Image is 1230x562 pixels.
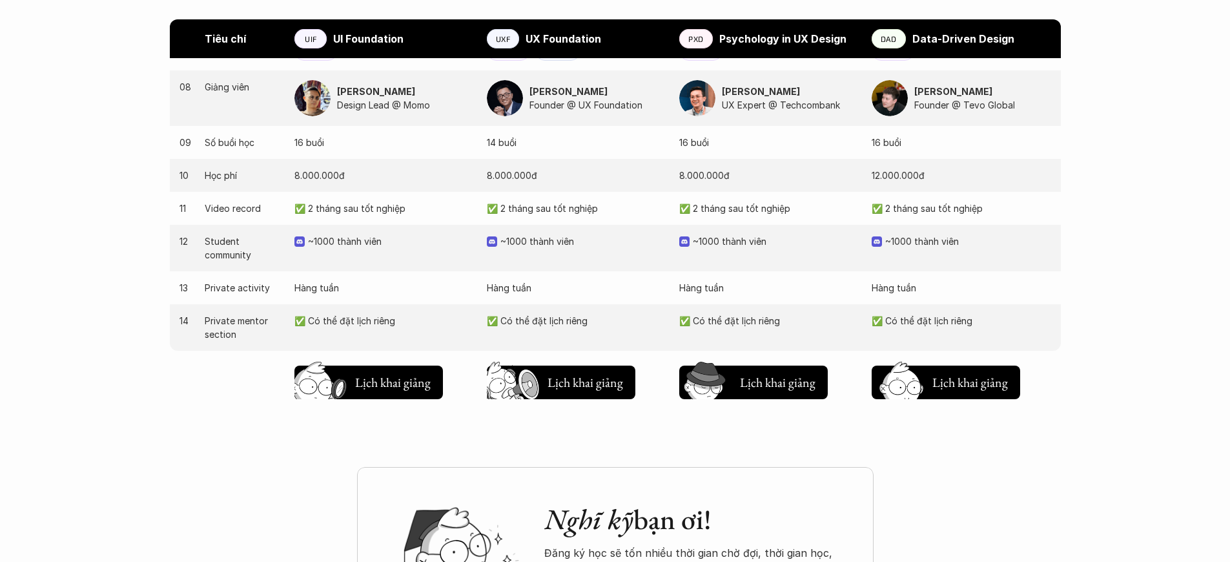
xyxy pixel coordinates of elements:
p: Founder @ Tevo Global [914,98,1051,112]
p: 12.000.000đ [872,169,1051,182]
p: 16 buổi [294,136,474,149]
p: ~1000 thành viên [693,234,859,248]
strong: Data-Driven Design [912,32,1014,45]
p: 8.000.000đ [294,169,474,182]
h5: Lịch khai giảng [932,373,1008,391]
p: Số buổi học [205,136,282,149]
a: Lịch khai giảng [679,360,828,399]
p: Founder @ UX Foundation [529,98,666,112]
p: ✅ Có thể đặt lịch riêng [487,314,666,328]
h2: bạn ơi! [544,503,848,537]
p: 8.000.000đ [679,169,859,182]
p: Học phí [205,169,282,182]
strong: [PERSON_NAME] [529,86,608,97]
p: 10 [179,169,192,182]
em: Nghĩ kỹ [544,501,633,537]
p: Hàng tuần [487,281,666,295]
p: Private activity [205,281,282,295]
p: 11 [179,202,192,215]
p: Private mentor section [205,314,282,341]
p: 13 [179,281,192,295]
p: 16 buổi [872,136,1051,149]
p: Design Lead @ Momo [337,98,474,112]
p: DAD [881,34,897,43]
button: Lịch khai giảng [487,366,635,399]
a: Lịch khai giảng [872,360,1020,399]
p: ✅ 2 tháng sau tốt nghiệp [294,202,474,215]
p: 14 [179,314,192,328]
p: 09 [179,136,192,149]
p: UX Expert @ Techcombank [722,98,859,112]
p: 16 buổi [679,136,859,149]
p: UXF [496,34,511,43]
p: 8.000.000đ [487,169,666,182]
strong: [PERSON_NAME] [914,86,992,97]
p: ✅ 2 tháng sau tốt nghiệp [872,202,1051,215]
p: Video record [205,202,282,215]
p: ~1000 thành viên [308,234,474,248]
p: ✅ Có thể đặt lịch riêng [872,314,1051,328]
h5: Lịch khai giảng [355,373,431,391]
a: Lịch khai giảng [294,360,443,399]
strong: [PERSON_NAME] [337,86,415,97]
p: Giảng viên [205,80,282,94]
button: Lịch khai giảng [679,366,828,399]
p: Hàng tuần [294,281,474,295]
a: Lịch khai giảng [487,360,635,399]
p: PXD [688,34,704,43]
p: Hàng tuần [872,281,1051,295]
strong: [PERSON_NAME] [722,86,800,97]
p: UIF [305,34,317,43]
button: Lịch khai giảng [872,366,1020,399]
p: 08 [179,80,192,94]
strong: UX Foundation [526,32,601,45]
p: 14 buổi [487,136,666,149]
p: Hàng tuần [679,281,859,295]
strong: Tiêu chí [205,32,246,45]
h5: Lịch khai giảng [548,373,623,391]
h5: Lịch khai giảng [740,373,815,391]
p: ✅ Có thể đặt lịch riêng [294,314,474,328]
p: ✅ 2 tháng sau tốt nghiệp [487,202,666,215]
p: ~1000 thành viên [885,234,1051,248]
p: Student community [205,234,282,262]
strong: Psychology in UX Design [719,32,846,45]
p: ✅ 2 tháng sau tốt nghiệp [679,202,859,215]
p: ✅ Có thể đặt lịch riêng [679,314,859,328]
strong: UI Foundation [333,32,404,45]
p: ~1000 thành viên [500,234,666,248]
button: Lịch khai giảng [294,366,443,399]
p: 12 [179,234,192,248]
